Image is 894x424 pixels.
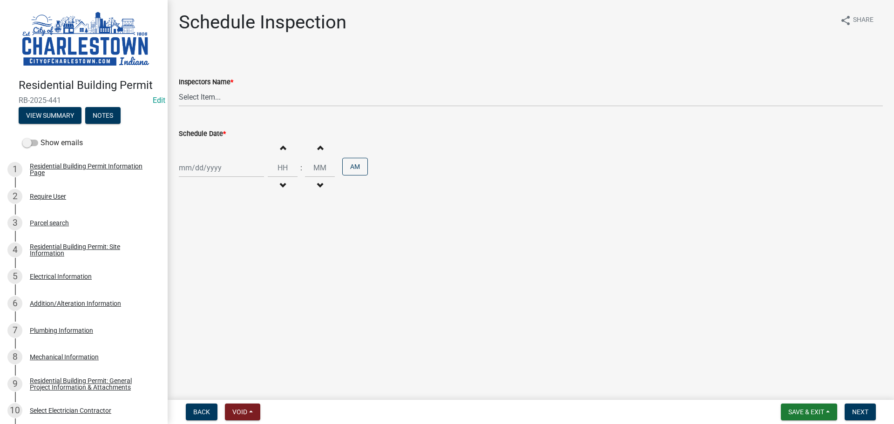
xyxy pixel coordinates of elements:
i: share [840,15,851,26]
label: Inspectors Name [179,79,233,86]
div: Plumbing Information [30,327,93,334]
span: Next [852,408,868,416]
h1: Schedule Inspection [179,11,346,34]
button: shareShare [833,11,881,29]
button: Save & Exit [781,404,837,420]
button: View Summary [19,107,81,124]
wm-modal-confirm: Summary [19,112,81,120]
button: Next [845,404,876,420]
div: Addition/Alteration Information [30,300,121,307]
wm-modal-confirm: Edit Application Number [153,96,165,105]
img: City of Charlestown, Indiana [19,10,153,69]
label: Schedule Date [179,131,226,137]
div: Residential Building Permit Information Page [30,163,153,176]
div: Electrical Information [30,273,92,280]
div: : [298,162,305,174]
div: 9 [7,377,22,391]
span: Void [232,408,247,416]
span: Save & Exit [788,408,824,416]
button: Notes [85,107,121,124]
div: 6 [7,296,22,311]
button: Back [186,404,217,420]
input: mm/dd/yyyy [179,158,264,177]
input: Minutes [305,158,335,177]
div: 1 [7,162,22,177]
div: Parcel search [30,220,69,226]
div: Residential Building Permit: General Project Information & Attachments [30,377,153,390]
div: 8 [7,350,22,364]
div: Mechanical Information [30,354,99,360]
span: Back [193,408,210,416]
input: Hours [268,158,298,177]
div: Select Electrician Contractor [30,407,111,414]
button: AM [342,158,368,175]
label: Show emails [22,137,83,148]
div: 7 [7,323,22,338]
a: Edit [153,96,165,105]
span: RB-2025-441 [19,96,149,105]
div: 4 [7,242,22,257]
div: Require User [30,193,66,200]
div: 3 [7,215,22,230]
div: Residential Building Permit: Site Information [30,243,153,256]
wm-modal-confirm: Notes [85,112,121,120]
div: 5 [7,269,22,284]
span: Share [853,15,874,26]
div: 10 [7,403,22,418]
div: 2 [7,189,22,204]
button: Void [225,404,260,420]
h4: Residential Building Permit [19,79,160,92]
